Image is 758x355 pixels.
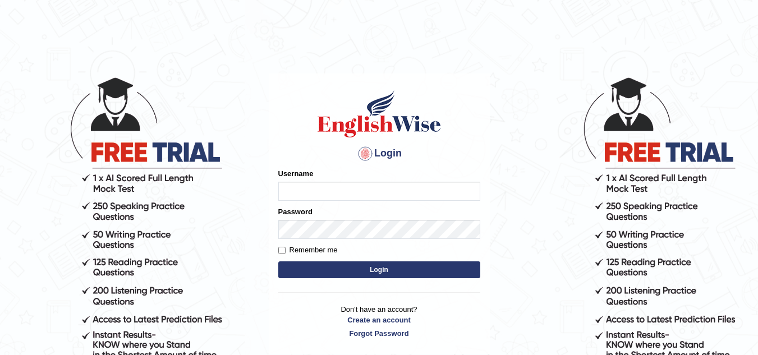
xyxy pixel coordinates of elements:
[278,315,480,325] a: Create an account
[278,304,480,339] p: Don't have an account?
[278,168,314,179] label: Username
[315,89,443,139] img: Logo of English Wise sign in for intelligent practice with AI
[278,145,480,163] h4: Login
[278,247,286,254] input: Remember me
[278,206,313,217] label: Password
[278,245,338,256] label: Remember me
[278,328,480,339] a: Forgot Password
[278,261,480,278] button: Login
